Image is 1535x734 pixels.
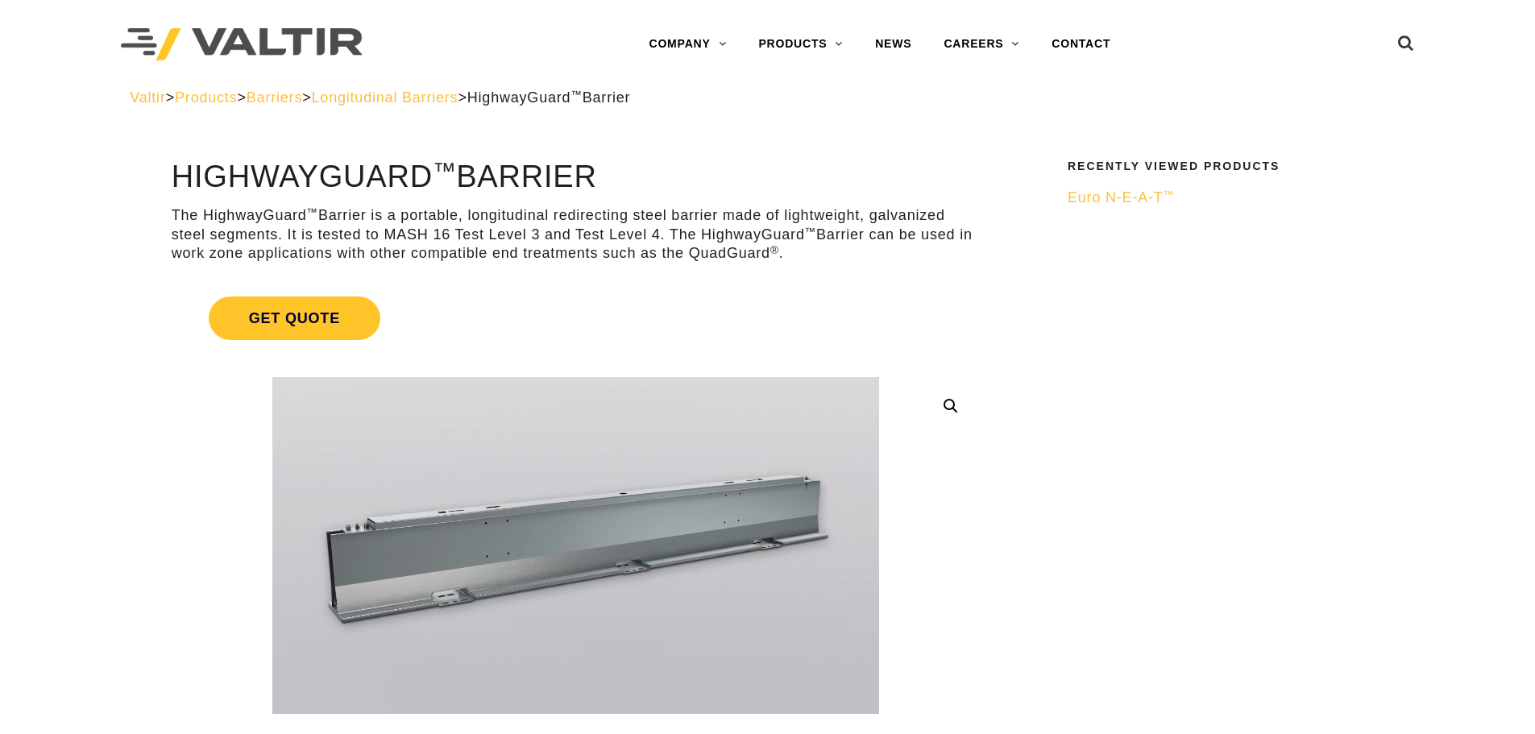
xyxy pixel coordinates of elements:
h2: Recently Viewed Products [1068,160,1395,172]
span: Euro N-E-A-T [1068,189,1175,205]
sup: ™ [570,89,582,101]
div: > > > > [130,89,1405,107]
sup: ™ [433,158,456,184]
img: Valtir [121,28,363,61]
sup: ™ [1164,189,1175,201]
a: Longitudinal Barriers [312,89,458,106]
a: Barriers [247,89,302,106]
span: HighwayGuard Barrier [467,89,631,106]
a: NEWS [859,28,927,60]
p: The HighwayGuard Barrier is a portable, longitudinal redirecting steel barrier made of lightweigh... [172,206,980,263]
sup: ™ [307,206,318,218]
a: Products [175,89,237,106]
a: CAREERS [927,28,1035,60]
a: Euro N-E-A-T™ [1068,189,1395,207]
a: Valtir [130,89,165,106]
sup: ® [770,244,779,256]
a: PRODUCTS [742,28,859,60]
h1: HighwayGuard Barrier [172,160,980,194]
a: CONTACT [1035,28,1126,60]
span: Get Quote [209,297,380,340]
a: COMPANY [633,28,742,60]
sup: ™ [805,226,816,238]
a: Get Quote [172,277,980,359]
